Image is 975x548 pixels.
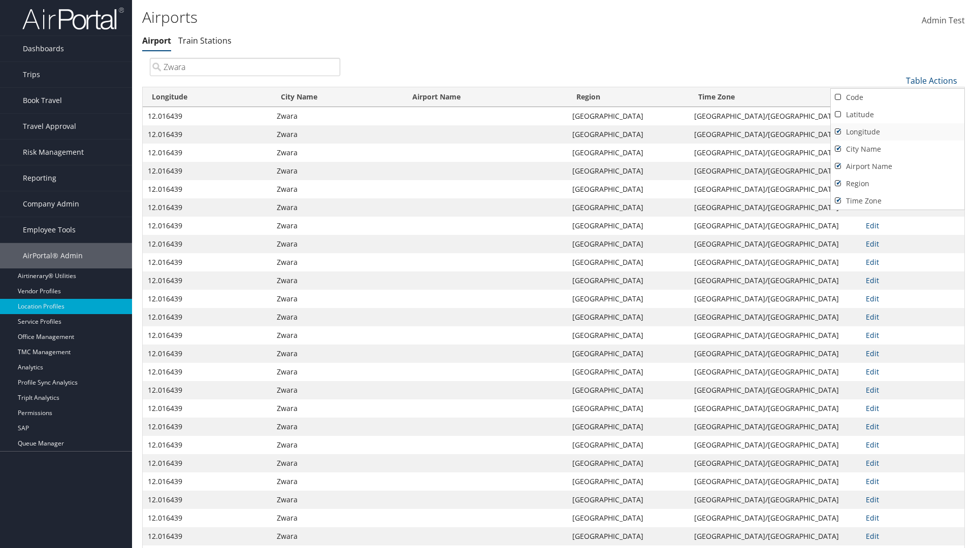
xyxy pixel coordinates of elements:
img: airportal-logo.png [22,7,124,30]
a: Region [831,175,964,192]
span: Reporting [23,165,56,191]
a: Latitude [831,106,964,123]
span: Dashboards [23,36,64,61]
a: Longitude [831,123,964,141]
span: Book Travel [23,88,62,113]
span: Trips [23,62,40,87]
span: Company Admin [23,191,79,217]
span: Employee Tools [23,217,76,243]
span: Risk Management [23,140,84,165]
a: City Name [831,141,964,158]
span: AirPortal® Admin [23,243,83,268]
a: Code [831,89,964,106]
a: Airport Name [831,158,964,175]
span: Travel Approval [23,114,76,139]
a: Time Zone [831,192,964,210]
